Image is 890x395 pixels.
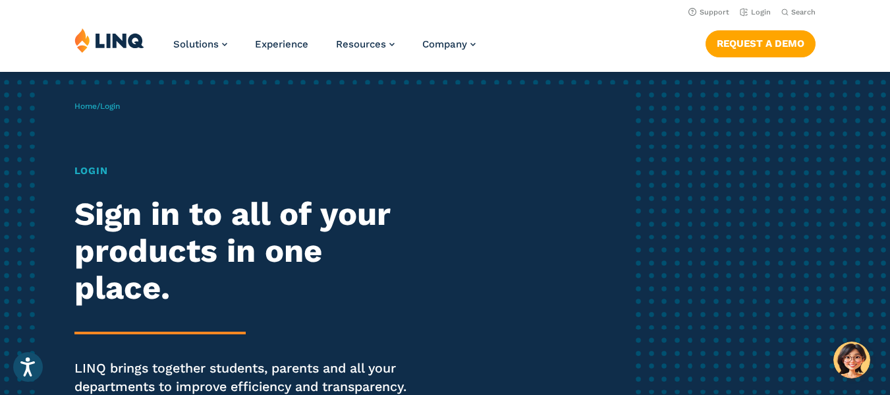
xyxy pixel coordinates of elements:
[74,164,418,179] h1: Login
[422,38,476,50] a: Company
[173,38,219,50] span: Solutions
[74,28,144,53] img: LINQ | K‑12 Software
[336,38,395,50] a: Resources
[791,8,816,16] span: Search
[740,8,771,16] a: Login
[688,8,729,16] a: Support
[706,30,816,57] a: Request a Demo
[74,196,418,307] h2: Sign in to all of your products in one place.
[422,38,467,50] span: Company
[100,102,120,111] span: Login
[833,342,870,379] button: Hello, have a question? Let’s chat.
[336,38,386,50] span: Resources
[74,102,120,111] span: /
[173,38,227,50] a: Solutions
[173,28,476,71] nav: Primary Navigation
[781,7,816,17] button: Open Search Bar
[255,38,308,50] a: Experience
[74,102,97,111] a: Home
[706,28,816,57] nav: Button Navigation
